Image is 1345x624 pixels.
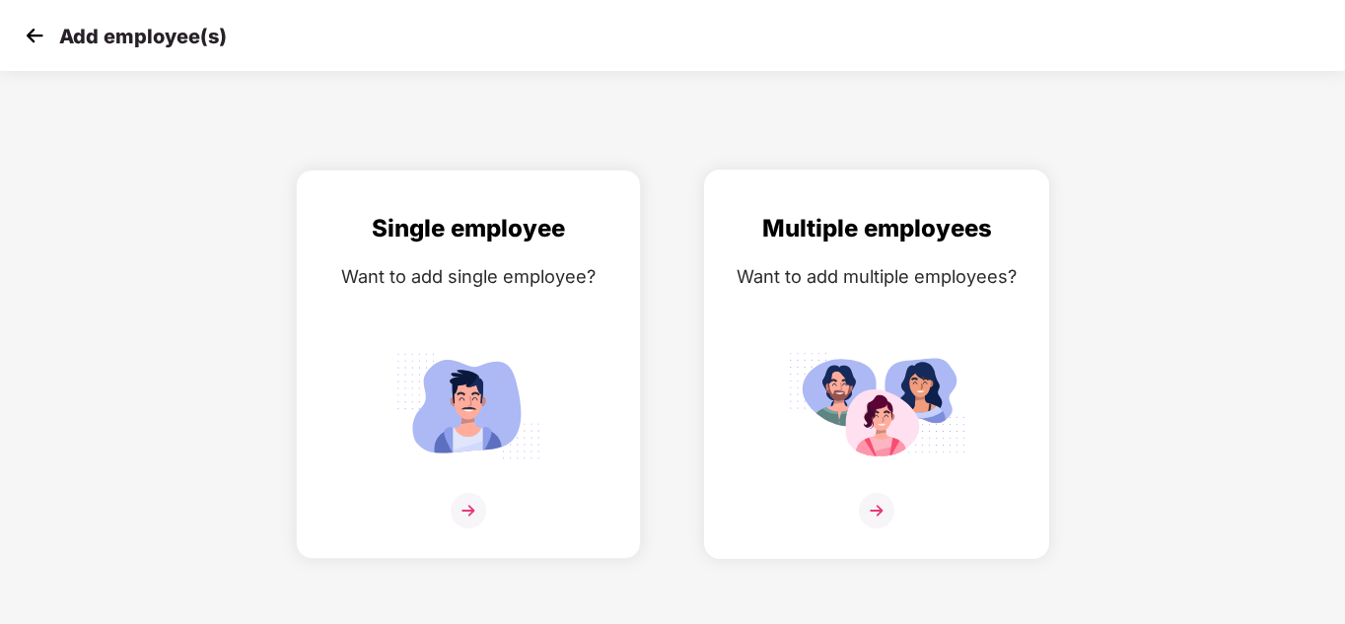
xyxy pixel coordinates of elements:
div: Want to add single employee? [317,262,620,291]
img: svg+xml;base64,PHN2ZyB4bWxucz0iaHR0cDovL3d3dy53My5vcmcvMjAwMC9zdmciIGlkPSJNdWx0aXBsZV9lbXBsb3llZS... [788,344,965,467]
div: Single employee [317,210,620,247]
p: Add employee(s) [59,25,227,48]
img: svg+xml;base64,PHN2ZyB4bWxucz0iaHR0cDovL3d3dy53My5vcmcvMjAwMC9zdmciIGlkPSJTaW5nbGVfZW1wbG95ZWUiIH... [380,344,557,467]
div: Want to add multiple employees? [725,262,1028,291]
div: Multiple employees [725,210,1028,247]
img: svg+xml;base64,PHN2ZyB4bWxucz0iaHR0cDovL3d3dy53My5vcmcvMjAwMC9zdmciIHdpZHRoPSIzNiIgaGVpZ2h0PSIzNi... [451,493,486,528]
img: svg+xml;base64,PHN2ZyB4bWxucz0iaHR0cDovL3d3dy53My5vcmcvMjAwMC9zdmciIHdpZHRoPSIzNiIgaGVpZ2h0PSIzNi... [859,493,894,528]
img: svg+xml;base64,PHN2ZyB4bWxucz0iaHR0cDovL3d3dy53My5vcmcvMjAwMC9zdmciIHdpZHRoPSIzMCIgaGVpZ2h0PSIzMC... [20,21,49,50]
